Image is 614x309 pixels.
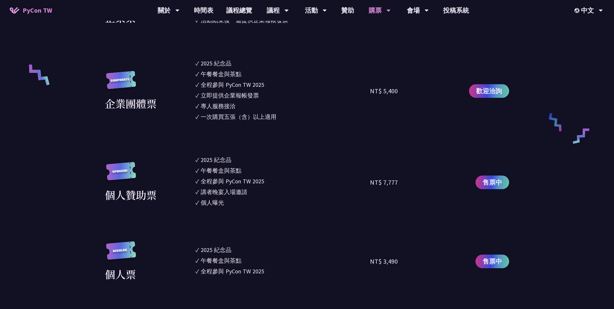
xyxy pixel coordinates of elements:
li: ✓ [195,188,370,196]
li: ✓ [195,246,370,254]
li: ✓ [195,102,370,110]
div: NT$ 3,490 [370,257,398,266]
div: NT$ 5,400 [370,86,398,96]
div: 2025 紀念品 [201,155,231,164]
div: 個人贊助票 [105,187,157,202]
div: NT$ 7,777 [370,177,398,187]
div: 2025 紀念品 [201,59,231,68]
li: ✓ [195,155,370,164]
a: 售票中 [475,255,509,268]
div: 一次購買五張（含）以上適用 [201,112,276,121]
a: PyCon TW [3,2,59,18]
div: 個人票 [105,266,136,282]
li: ✓ [195,256,370,265]
div: 個人曝光 [201,198,224,207]
span: 售票中 [483,257,502,266]
li: ✓ [195,91,370,100]
div: 2025 紀念品 [201,246,231,254]
div: 立即提供企業報帳發票 [201,91,259,100]
img: corporate.a587c14.svg [105,71,137,96]
a: 售票中 [475,176,509,189]
div: 企業團體票 [105,96,157,111]
span: PyCon TW [23,6,52,15]
li: ✓ [195,177,370,186]
li: ✓ [195,166,370,175]
div: 午餐餐盒與茶點 [201,256,241,265]
div: 專人服務接洽 [201,102,236,110]
li: ✓ [195,80,370,89]
a: 歡迎洽詢 [469,84,509,98]
li: ✓ [195,198,370,207]
img: Home icon of PyCon TW 2025 [10,7,19,14]
div: 午餐餐盒與茶點 [201,70,241,78]
li: ✓ [195,112,370,121]
li: ✓ [195,267,370,276]
div: 全程參與 PyCon TW 2025 [201,267,264,276]
li: ✓ [195,59,370,68]
li: ✓ [195,70,370,78]
span: 歡迎洽詢 [476,86,502,96]
img: regular.8f272d9.svg [105,241,137,266]
img: Locale Icon [575,8,581,13]
img: sponsor.43e6a3a.svg [105,162,137,187]
div: 講者晚宴入場邀請 [201,188,247,196]
div: 全程參與 PyCon TW 2025 [201,177,264,186]
span: 售票中 [483,177,502,187]
div: 午餐餐盒與茶點 [201,166,241,175]
div: 全程參與 PyCon TW 2025 [201,80,264,89]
